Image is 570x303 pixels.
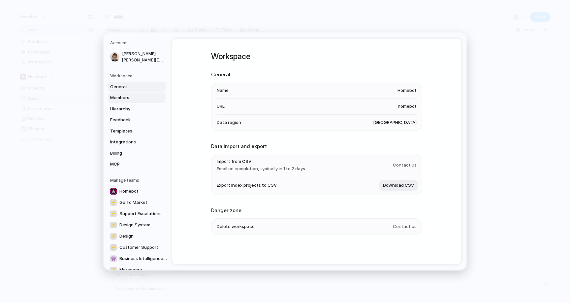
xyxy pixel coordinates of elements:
[397,87,417,94] span: Homebot
[108,93,166,103] a: Members
[122,51,164,57] span: [PERSON_NAME]
[211,51,422,62] h1: Workspace
[393,162,417,169] span: Contact us
[211,71,422,79] h2: General
[211,207,422,214] h2: Danger zone
[108,159,166,170] a: MCP
[110,84,152,90] span: General
[398,103,417,110] span: homebot
[110,117,152,123] span: Feedback
[108,197,169,208] a: ⚡Go To Market
[217,166,305,172] span: Email on completion, typically in 1 to 2 days
[217,119,241,126] span: Data region
[119,222,150,228] span: Design System
[119,267,142,273] span: Mercenary
[110,199,117,206] div: ⚡
[108,208,169,219] a: ⚡Support Escalations
[379,180,418,191] button: Download CSV
[110,73,166,79] h5: Workspace
[108,49,166,65] a: [PERSON_NAME][PERSON_NAME][EMAIL_ADDRESS][PERSON_NAME]
[393,223,417,230] span: Contact us
[383,182,414,189] span: Download CSV
[110,244,117,251] div: ⚡
[110,139,152,145] span: Integrations
[373,119,417,126] span: [GEOGRAPHIC_DATA]
[110,233,117,240] div: ⚡
[119,188,139,195] span: Homebot
[108,126,166,136] a: Templates
[108,242,169,253] a: ⚡Customer Support
[108,115,166,125] a: Feedback
[108,104,166,114] a: Hierarchy
[110,95,152,101] span: Members
[108,148,166,159] a: Billing
[108,265,169,275] a: ⚡Mercenary
[108,231,169,242] a: ⚡Design
[110,40,166,46] h5: Account
[110,128,152,134] span: Templates
[108,82,166,92] a: General
[108,253,169,264] a: 👾Business Intelligence (Space Invaders)
[217,182,277,189] span: Export Index projects to CSV
[211,143,422,150] h2: Data import and export
[108,220,169,230] a: ⚡Design System
[110,267,117,273] div: ⚡
[217,87,229,94] span: Name
[119,244,158,251] span: Customer Support
[110,222,117,228] div: ⚡
[110,177,166,183] h5: Manage teams
[108,186,169,197] a: Homebot
[119,255,167,262] span: Business Intelligence (Space Invaders)
[217,158,305,165] span: Import from CSV
[122,57,164,63] span: [PERSON_NAME][EMAIL_ADDRESS][PERSON_NAME]
[119,199,147,206] span: Go To Market
[110,255,117,262] div: 👾
[110,150,152,157] span: Billing
[119,210,162,217] span: Support Escalations
[217,223,255,230] span: Delete workspace
[110,106,152,112] span: Hierarchy
[217,103,225,110] span: URL
[119,233,134,240] span: Design
[110,210,117,217] div: ⚡
[108,137,166,147] a: Integrations
[110,161,152,168] span: MCP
